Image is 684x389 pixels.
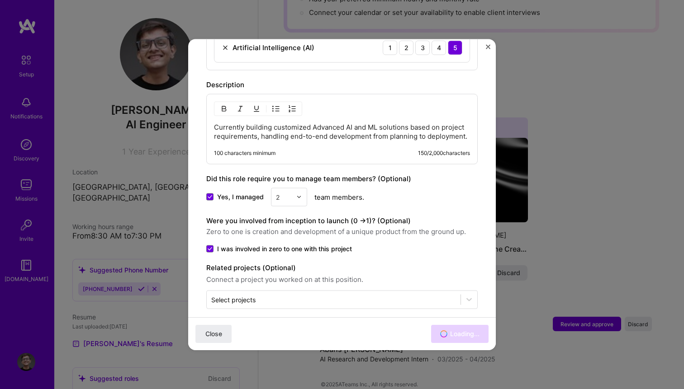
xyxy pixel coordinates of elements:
button: Close [486,44,490,54]
div: Artificial Intelligence (AI) [233,43,314,52]
p: Currently building customized Advanced AI and ML solutions based on project requirements, handlin... [214,122,470,141]
div: Select projects [211,295,256,304]
img: UL [272,105,280,112]
img: drop icon [296,194,302,200]
img: Italic [237,105,244,112]
label: Related projects (Optional) [206,262,478,273]
span: I was involved in zero to one with this project [217,244,352,253]
img: Underline [253,105,260,112]
label: Description [206,80,244,89]
span: Close [205,329,222,338]
div: 3 [415,40,430,55]
div: 1 [383,40,397,55]
span: Yes, I managed [217,192,264,202]
div: 4 [432,40,446,55]
img: Remove [222,44,229,51]
button: Close [195,325,232,343]
label: Did this role require you to manage team members? (Optional) [206,174,411,183]
div: 5 [448,40,462,55]
div: team members. [206,187,478,206]
span: Zero to one is creation and development of a unique product from the ground up. [206,226,478,237]
span: Connect a project you worked on at this position. [206,274,478,285]
div: 150 / 2,000 characters [418,149,470,156]
div: 100 characters minimum [214,149,275,156]
label: Were you involved from inception to launch (0 - > 1)? (Optional) [206,216,411,225]
div: 2 [399,40,413,55]
img: Bold [220,105,228,112]
img: OL [289,105,296,112]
